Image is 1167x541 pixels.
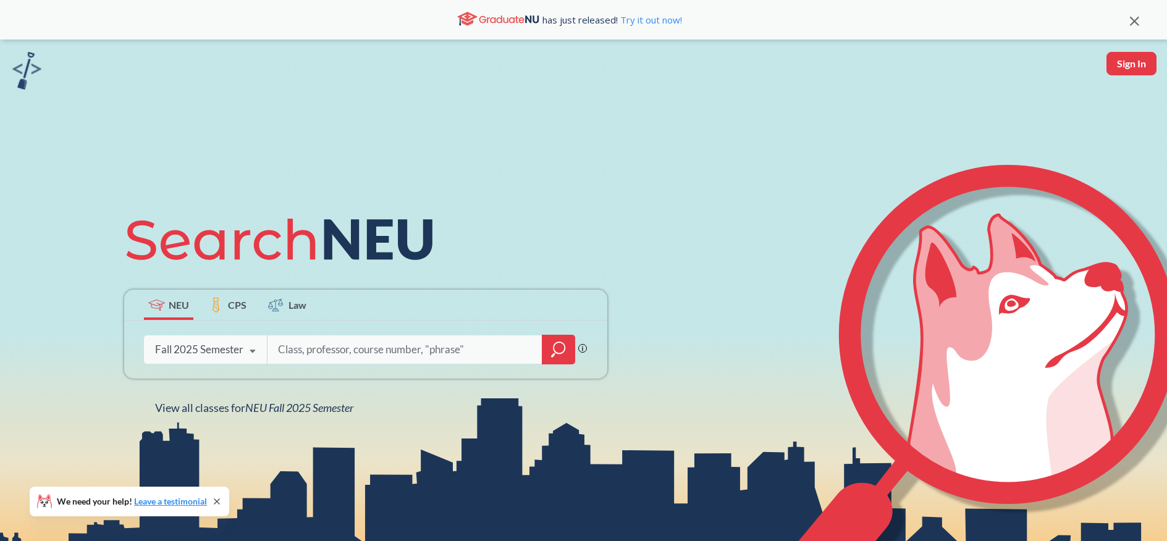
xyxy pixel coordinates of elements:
[1106,52,1156,75] button: Sign In
[542,335,575,364] div: magnifying glass
[155,401,353,414] span: View all classes for
[245,401,353,414] span: NEU Fall 2025 Semester
[134,496,207,506] a: Leave a testimonial
[57,497,207,506] span: We need your help!
[228,298,246,312] span: CPS
[289,298,306,312] span: Law
[169,298,189,312] span: NEU
[12,52,41,93] a: sandbox logo
[277,337,534,363] input: Class, professor, course number, "phrase"
[155,343,243,356] div: Fall 2025 Semester
[12,52,41,90] img: sandbox logo
[551,341,566,358] svg: magnifying glass
[542,13,682,27] span: has just released!
[618,14,682,26] a: Try it out now!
